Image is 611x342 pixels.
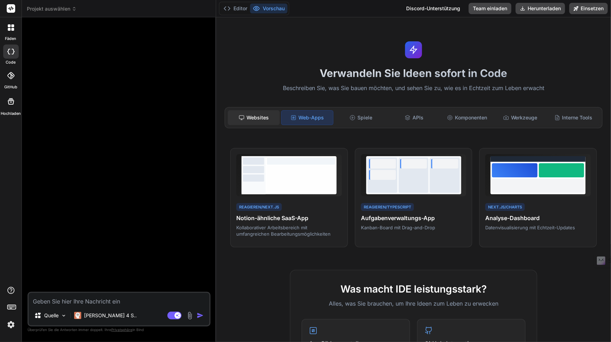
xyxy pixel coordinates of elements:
font: Alles, was Sie brauchen, um Ihre Ideen zum Leben zu erwecken [329,300,498,307]
font: Herunterladen [528,5,561,11]
font: Notion-ähnliche SaaS-App [236,214,308,222]
img: Claude 4 Sonett [74,312,81,319]
button: Team einladen [469,3,511,14]
font: Editor [233,5,247,11]
font: Reagieren/TypeScript [364,205,411,210]
font: [PERSON_NAME] 4 S.. [84,312,137,318]
font: Fäden [5,36,17,41]
font: Discord-Unterstützung [406,5,460,11]
button: Herunterladen [516,3,565,14]
font: APIs [413,114,423,120]
img: Anhang [186,312,194,320]
font: Reagieren/Next.js [239,205,279,210]
font: Vorschau [263,5,285,11]
font: Datenvisualisierung mit Echtzeit-Updates [485,225,575,230]
font: Analyse-Dashboard [485,214,540,222]
font: Einsetzen [581,5,604,11]
font: Team einladen [473,5,507,11]
font: Was macht IDE leistungsstark? [340,283,487,295]
font: Überprüfen Sie die Antworten immer doppelt. Ihre [28,328,111,332]
font: Quelle [44,312,59,318]
font: Websites [247,114,269,120]
font: Web-Apps [298,114,324,120]
button: Einsetzen [569,3,608,14]
font: Next.js/Charts [488,205,522,210]
font: Komponenten [455,114,487,120]
font: Privatsphäre [111,328,132,332]
font: GitHub [4,84,17,89]
button: Vorschau [250,4,287,13]
font: Beschreiben Sie, was Sie bauen möchten, und sehen Sie zu, wie es in Echtzeit zum Leben erwacht [283,84,545,92]
font: Spiele [357,114,372,120]
img: Symbol [197,312,204,319]
font: Projekt auswählen [27,6,70,12]
font: Interne Tools [562,114,593,120]
font: Kanban-Board mit Drag-and-Drop [361,225,435,230]
font: Hochladen [1,111,21,116]
font: Werkzeuge [511,114,538,120]
font: Kollaborativer Arbeitsbereich mit umfangreichen Bearbeitungsmöglichkeiten [236,225,331,237]
img: Einstellungen [5,319,17,331]
font: Aufgabenverwaltungs-App [361,214,435,222]
font: in Bind [132,328,144,332]
font: Verwandeln Sie Ideen sofort in Code [320,67,508,79]
font: Code [6,60,16,65]
button: Editor [221,4,250,13]
img: Modelle auswählen [61,313,67,319]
